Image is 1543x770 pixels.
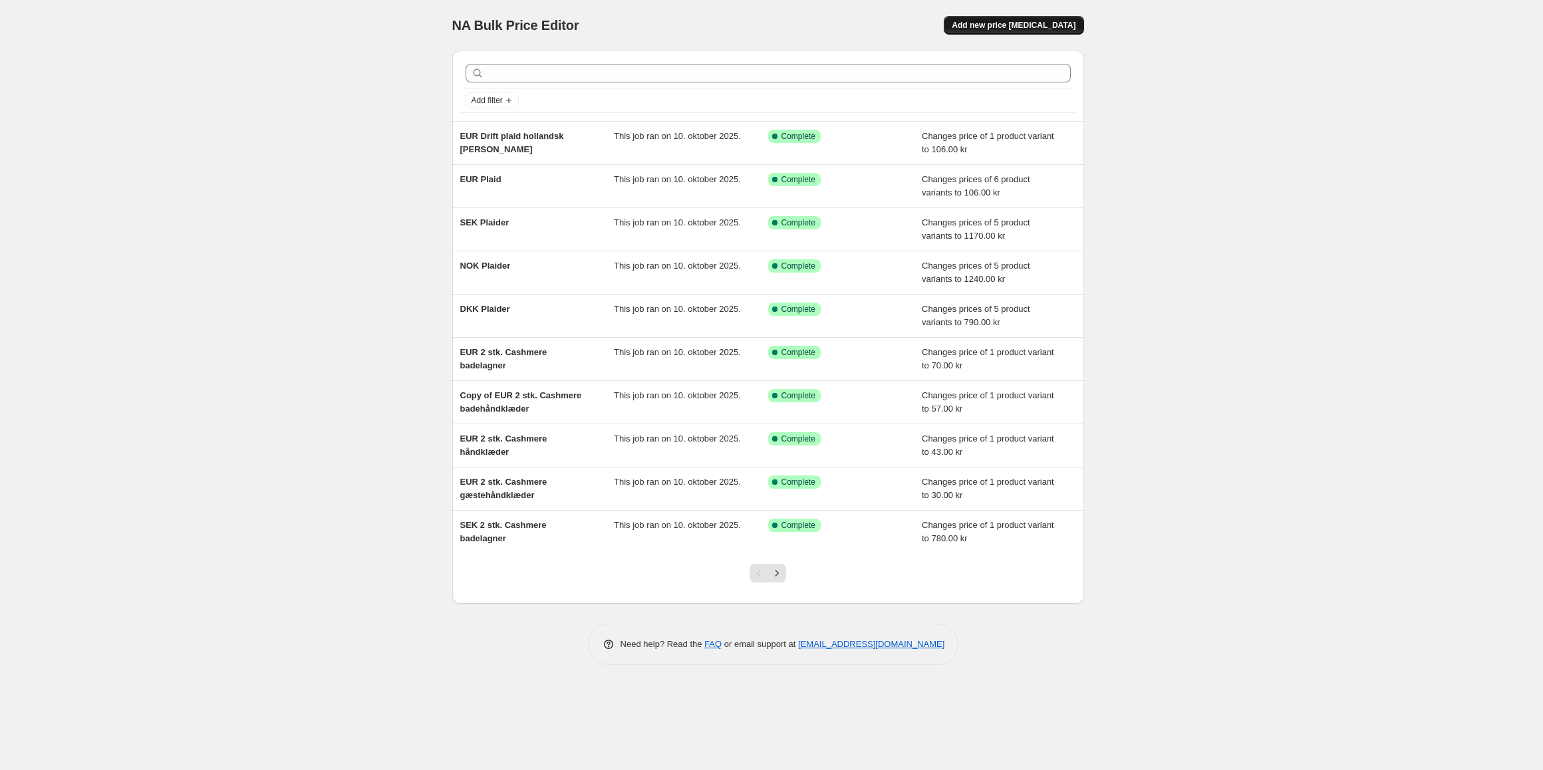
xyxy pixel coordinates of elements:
span: or email support at [722,639,798,649]
span: SEK 2 stk. Cashmere badelagner [460,520,547,543]
nav: Pagination [750,564,786,582]
span: EUR Drift plaid hollandsk [PERSON_NAME] [460,131,564,154]
span: Complete [781,520,815,531]
span: Changes price of 1 product variant to 780.00 kr [922,520,1054,543]
span: Add new price [MEDICAL_DATA] [952,20,1075,31]
span: This job ran on 10. oktober 2025. [614,347,741,357]
span: Changes price of 1 product variant to 30.00 kr [922,477,1054,500]
a: FAQ [704,639,722,649]
span: EUR Plaid [460,174,501,184]
span: Changes price of 1 product variant to 43.00 kr [922,434,1054,457]
span: This job ran on 10. oktober 2025. [614,217,741,227]
span: Changes prices of 5 product variants to 790.00 kr [922,304,1030,327]
span: Need help? Read the [621,639,705,649]
span: EUR 2 stk. Cashmere håndklæder [460,434,547,457]
span: Changes prices of 5 product variants to 1170.00 kr [922,217,1030,241]
span: Changes price of 1 product variant to 106.00 kr [922,131,1054,154]
span: Complete [781,390,815,401]
a: [EMAIL_ADDRESS][DOMAIN_NAME] [798,639,944,649]
span: NA Bulk Price Editor [452,18,579,33]
span: Changes prices of 5 product variants to 1240.00 kr [922,261,1030,284]
button: Add filter [466,92,519,108]
span: Complete [781,131,815,142]
span: DKK Plaider [460,304,510,314]
span: Add filter [472,95,503,106]
span: Complete [781,477,815,487]
span: This job ran on 10. oktober 2025. [614,174,741,184]
button: Next [768,564,786,582]
span: Complete [781,434,815,444]
span: Changes price of 1 product variant to 70.00 kr [922,347,1054,370]
span: Changes price of 1 product variant to 57.00 kr [922,390,1054,414]
span: Copy of EUR 2 stk. Cashmere badehåndklæder [460,390,582,414]
span: This job ran on 10. oktober 2025. [614,261,741,271]
span: This job ran on 10. oktober 2025. [614,304,741,314]
span: This job ran on 10. oktober 2025. [614,131,741,141]
span: Complete [781,174,815,185]
span: Complete [781,217,815,228]
span: SEK Plaider [460,217,509,227]
span: This job ran on 10. oktober 2025. [614,520,741,530]
span: Complete [781,304,815,315]
span: This job ran on 10. oktober 2025. [614,434,741,444]
span: NOK Plaider [460,261,511,271]
span: Complete [781,261,815,271]
span: EUR 2 stk. Cashmere gæstehåndklæder [460,477,547,500]
span: Complete [781,347,815,358]
span: Changes prices of 6 product variants to 106.00 kr [922,174,1030,197]
button: Add new price [MEDICAL_DATA] [944,16,1083,35]
span: EUR 2 stk. Cashmere badelagner [460,347,547,370]
span: This job ran on 10. oktober 2025. [614,390,741,400]
span: This job ran on 10. oktober 2025. [614,477,741,487]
